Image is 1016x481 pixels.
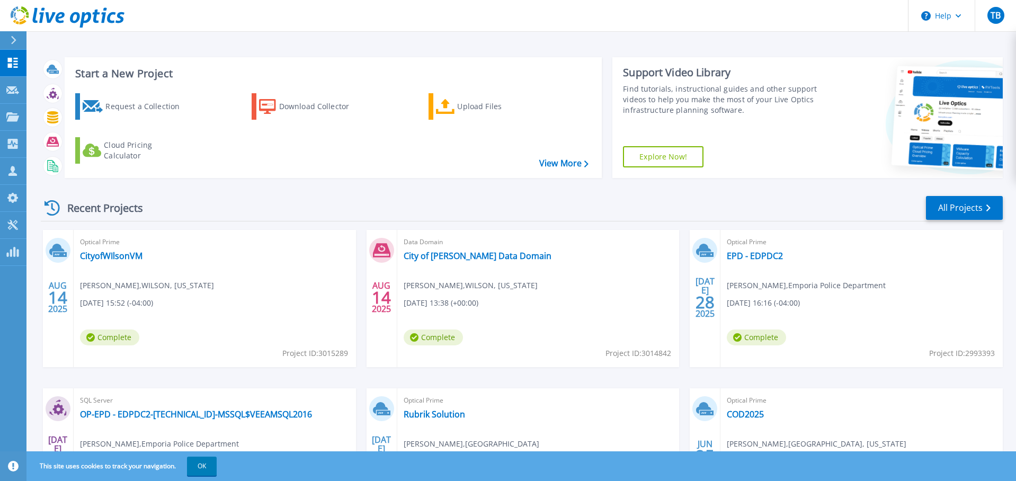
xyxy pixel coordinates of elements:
span: [PERSON_NAME] , [GEOGRAPHIC_DATA] [404,438,539,450]
div: Request a Collection [105,96,190,117]
span: [DATE] 15:52 (-04:00) [80,297,153,309]
div: [DATE] 2025 [371,437,391,475]
div: Upload Files [457,96,542,117]
a: Download Collector [252,93,370,120]
span: Optical Prime [727,236,996,248]
span: [PERSON_NAME] , WILSON, [US_STATE] [80,280,214,291]
span: [PERSON_NAME] , Emporia Police Department [727,280,886,291]
span: [DATE] 16:16 (-04:00) [727,297,800,309]
span: Project ID: 3014842 [605,348,671,359]
span: Complete [80,329,139,345]
div: Find tutorials, instructional guides and other support videos to help you make the most of your L... [623,84,822,115]
span: Optical Prime [80,236,350,248]
span: 14 [372,293,391,302]
span: TB [991,11,1001,20]
div: [DATE] 2025 [48,437,68,475]
span: Complete [404,329,463,345]
span: This site uses cookies to track your navigation. [29,457,217,476]
a: OP-EPD - EDPDC2-[TECHNICAL_ID]-MSSQL$VEEAMSQL2016 [80,409,312,420]
a: City of [PERSON_NAME] Data Domain [404,251,551,261]
a: EPD - EDPDC2 [727,251,783,261]
a: Request a Collection [75,93,193,120]
button: OK [187,457,217,476]
span: 28 [696,298,715,307]
div: AUG 2025 [371,278,391,317]
span: Project ID: 3015289 [282,348,348,359]
div: [DATE] 2025 [695,278,715,317]
span: Complete [727,329,786,345]
span: Data Domain [404,236,673,248]
a: All Projects [926,196,1003,220]
div: Recent Projects [41,195,157,221]
span: SQL Server [80,395,350,406]
a: Cloud Pricing Calculator [75,137,193,164]
div: Support Video Library [623,66,822,79]
div: JUN 2025 [695,437,715,475]
span: [PERSON_NAME] , WILSON, [US_STATE] [404,280,538,291]
span: [PERSON_NAME] , [GEOGRAPHIC_DATA], [US_STATE] [727,438,906,450]
a: Explore Now! [623,146,703,167]
a: View More [539,158,589,168]
span: Optical Prime [727,395,996,406]
h3: Start a New Project [75,68,588,79]
span: [DATE] 13:38 (+00:00) [404,297,478,309]
a: COD2025 [727,409,764,420]
span: Project ID: 2993393 [929,348,995,359]
span: [PERSON_NAME] , Emporia Police Department [80,438,239,450]
span: Optical Prime [404,395,673,406]
div: Download Collector [279,96,364,117]
a: Rubrik Solution [404,409,465,420]
span: 14 [48,293,67,302]
a: Upload Files [429,93,547,120]
div: AUG 2025 [48,278,68,317]
div: Cloud Pricing Calculator [104,140,189,161]
a: CityofWIlsonVM [80,251,142,261]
